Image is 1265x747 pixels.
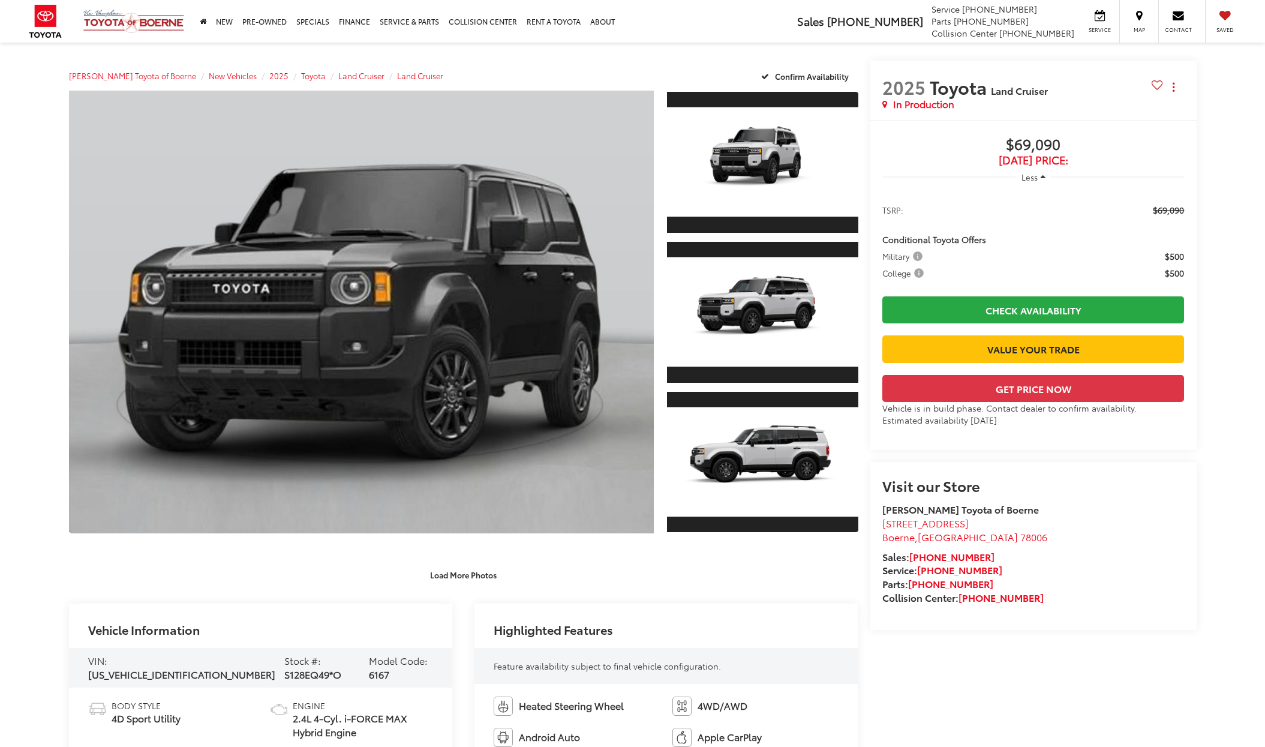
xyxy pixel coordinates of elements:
span: [DATE] Price: [882,154,1185,166]
a: Expand Photo 0 [69,91,654,533]
span: [PHONE_NUMBER] [827,13,923,29]
span: [PHONE_NUMBER] [962,3,1037,15]
span: $500 [1165,267,1184,279]
a: New Vehicles [209,70,257,81]
img: Vic Vaughan Toyota of Boerne [83,9,185,34]
img: 2025 Toyota Land Cruiser Land Cruiser [665,407,860,517]
a: [PHONE_NUMBER] [917,563,1002,577]
span: 6167 [369,667,389,681]
strong: Parts: [882,577,993,590]
h2: Highlighted Features [494,623,613,636]
a: Expand Photo 2 [667,241,858,384]
span: $69,090 [1153,204,1184,216]
button: Load More Photos [422,564,505,585]
a: Expand Photo 3 [667,391,858,534]
h2: Vehicle Information [88,623,200,636]
span: 4WD/AWD [698,699,747,713]
span: Collision Center [932,27,997,39]
span: Service [1086,26,1113,34]
a: Expand Photo 1 [667,91,858,234]
img: 2025 Toyota Land Cruiser Land Cruiser [63,88,660,536]
span: Heated Steering Wheel [519,699,624,713]
img: 2025 Toyota Land Cruiser Land Cruiser [665,257,860,367]
span: [PHONE_NUMBER] [999,27,1074,39]
span: dropdown dots [1173,82,1174,92]
span: 78006 [1020,530,1047,544]
span: 2.4L 4-Cyl. i-FORCE MAX Hybrid Engine [293,712,433,739]
span: In Production [893,97,954,111]
span: Parts [932,15,951,27]
button: Get Price Now [882,375,1185,402]
span: Engine [293,700,433,712]
span: Stock #: [284,653,321,667]
img: 4WD/AWD [672,697,692,716]
span: Toyota [930,74,991,100]
h2: Visit our Store [882,478,1185,493]
strong: Sales: [882,550,994,563]
span: 2025 [882,74,926,100]
span: College [882,267,926,279]
a: Check Availability [882,296,1185,323]
a: [PHONE_NUMBER] [958,590,1044,604]
span: Conditional Toyota Offers [882,233,986,245]
span: Sales [797,13,824,29]
strong: Collision Center: [882,590,1044,604]
span: Android Auto [519,730,580,744]
span: Boerne [882,530,915,544]
span: Feature availability subject to final vehicle configuration. [494,660,721,672]
a: 2025 [269,70,289,81]
a: [PHONE_NUMBER] [909,550,994,563]
span: 4D Sport Utility [112,712,181,725]
span: Service [932,3,960,15]
button: College [882,267,928,279]
a: [PERSON_NAME] Toyota of Boerne [69,70,196,81]
strong: [PERSON_NAME] Toyota of Boerne [882,502,1039,516]
span: Apple CarPlay [698,730,762,744]
span: TSRP: [882,204,903,216]
span: [STREET_ADDRESS] [882,516,969,530]
a: [STREET_ADDRESS] Boerne,[GEOGRAPHIC_DATA] 78006 [882,516,1047,544]
span: [GEOGRAPHIC_DATA] [918,530,1018,544]
img: Apple CarPlay [672,728,692,747]
a: Toyota [301,70,326,81]
span: Model Code: [369,653,428,667]
button: Confirm Availability [755,65,858,86]
span: [US_VEHICLE_IDENTIFICATION_NUMBER] [88,667,275,681]
a: Land Cruiser [397,70,443,81]
span: Confirm Availability [775,71,849,82]
span: Land Cruiser [991,83,1048,97]
span: $500 [1165,250,1184,262]
button: Actions [1163,76,1184,97]
img: 2025 Toyota Land Cruiser Land Cruiser [665,107,860,217]
button: Less [1015,166,1051,188]
span: Military [882,250,925,262]
span: [PHONE_NUMBER] [954,15,1029,27]
span: Less [1021,172,1038,182]
div: Vehicle is in build phase. Contact dealer to confirm availability. Estimated availability [DATE] [882,402,1185,426]
img: Heated Steering Wheel [494,697,513,716]
span: Contact [1165,26,1192,34]
a: Land Cruiser [338,70,384,81]
span: Body Style [112,700,181,712]
span: , [882,530,1047,544]
span: $69,090 [882,136,1185,154]
strong: Service: [882,563,1002,577]
button: Military [882,250,927,262]
img: Android Auto [494,728,513,747]
span: VIN: [88,653,107,667]
a: [PHONE_NUMBER] [908,577,993,590]
span: Saved [1212,26,1238,34]
span: S128EQ49*O [284,667,341,681]
a: Value Your Trade [882,335,1185,362]
span: Map [1126,26,1152,34]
